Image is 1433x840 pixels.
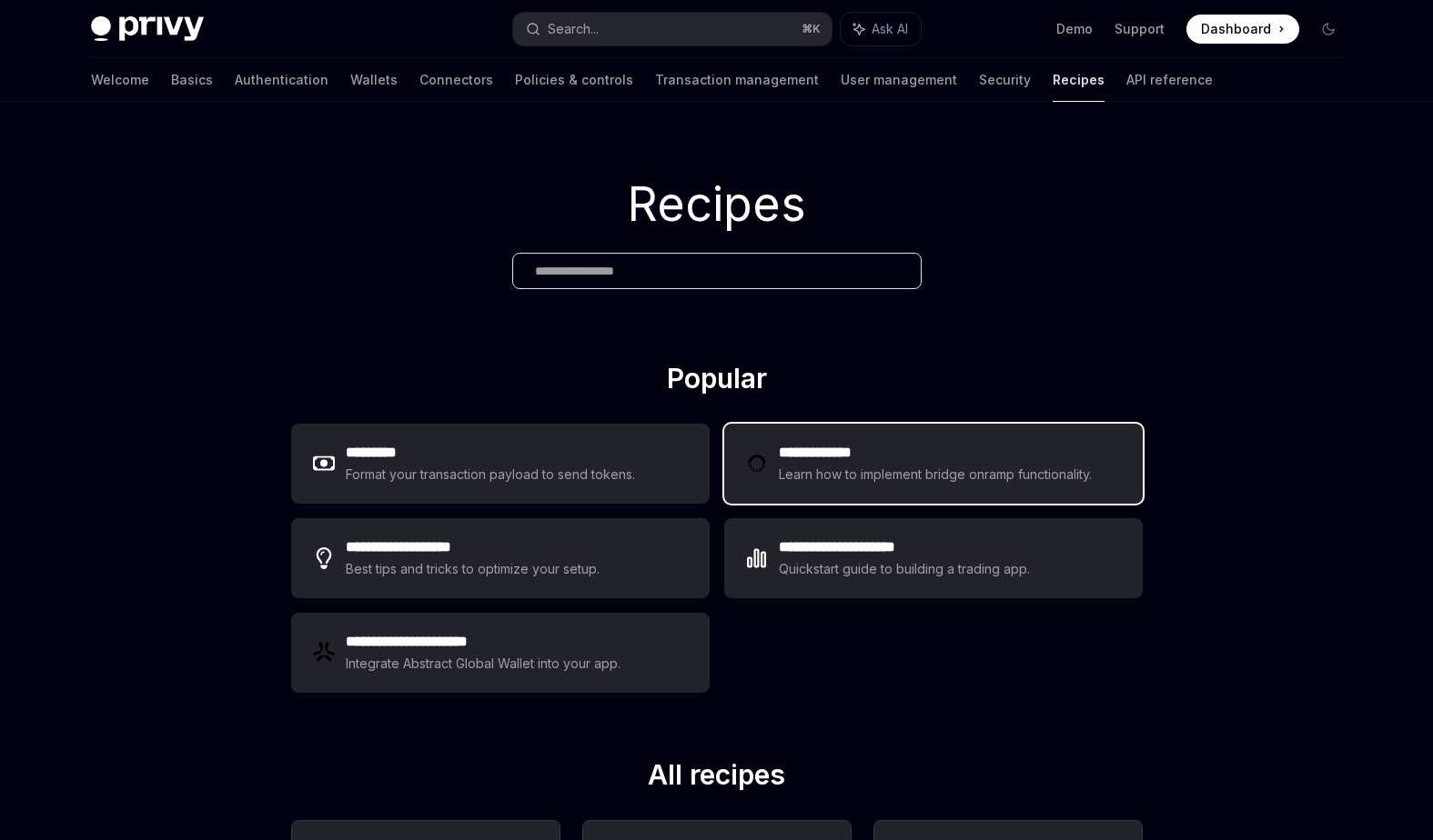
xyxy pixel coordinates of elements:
[779,464,1097,485] div: Learn how to implement bridge onramp functionality.
[346,464,636,485] div: Format your transaction payload to send tokens.
[841,58,957,102] a: User management
[91,16,204,42] img: dark logo
[171,58,213,102] a: Basics
[291,362,1143,402] h2: Popular
[1186,15,1299,44] a: Dashboard
[515,58,633,102] a: Policies & controls
[235,58,328,102] a: Authentication
[350,58,398,102] a: Wallets
[291,424,710,504] a: **** ****Format your transaction payload to send tokens.
[1115,20,1165,38] a: Support
[1056,20,1093,38] a: Demo
[872,20,908,38] span: Ask AI
[1126,58,1213,102] a: API reference
[802,22,821,36] span: ⌘ K
[841,13,921,45] button: Ask AI
[91,58,149,102] a: Welcome
[1201,20,1271,38] span: Dashboard
[724,424,1143,504] a: **** **** ***Learn how to implement bridge onramp functionality.
[346,558,602,580] div: Best tips and tricks to optimize your setup.
[419,58,493,102] a: Connectors
[1053,58,1105,102] a: Recipes
[513,13,832,45] button: Search...⌘K
[291,758,1143,798] h2: All recipes
[979,58,1031,102] a: Security
[548,18,599,40] div: Search...
[346,653,622,675] div: Integrate Abstract Global Wallet into your app.
[655,58,819,102] a: Transaction management
[1314,15,1343,44] button: Toggle dark mode
[779,558,1031,580] div: Quickstart guide to building a trading app.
